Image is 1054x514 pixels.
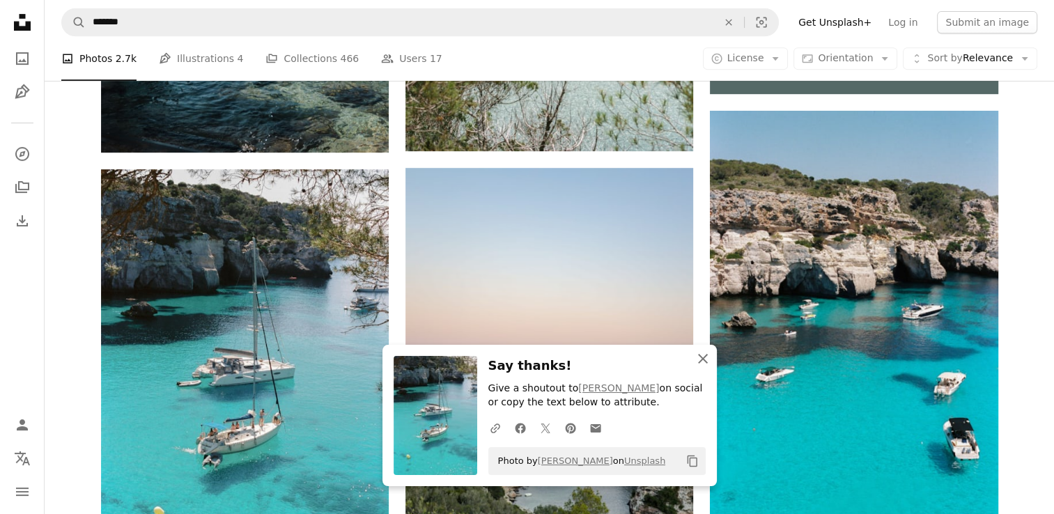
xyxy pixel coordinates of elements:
[62,9,86,36] button: Search Unsplash
[713,9,744,36] button: Clear
[880,11,926,33] a: Log in
[508,414,533,442] a: Share on Facebook
[8,8,36,39] a: Home — Unsplash
[745,9,778,36] button: Visual search
[491,450,666,472] span: Photo by on
[488,382,706,410] p: Give a shoutout to on social or copy the text below to attribute.
[8,78,36,106] a: Illustrations
[61,8,779,36] form: Find visuals sitewide
[101,378,389,391] a: white and blue boat on sea during daytime
[793,47,897,70] button: Orientation
[533,414,558,442] a: Share on Twitter
[790,11,880,33] a: Get Unsplash+
[8,411,36,439] a: Log in / Sign up
[703,47,789,70] button: License
[340,51,359,66] span: 466
[937,11,1037,33] button: Submit an image
[538,455,613,466] a: [PERSON_NAME]
[727,52,764,63] span: License
[624,455,665,466] a: Unsplash
[8,478,36,506] button: Menu
[818,52,873,63] span: Orientation
[8,140,36,168] a: Explore
[927,52,962,63] span: Sort by
[583,414,608,442] a: Share over email
[8,444,36,472] button: Language
[8,173,36,201] a: Collections
[381,36,442,81] a: Users 17
[265,36,359,81] a: Collections 466
[430,51,442,66] span: 17
[681,449,704,473] button: Copy to clipboard
[903,47,1037,70] button: Sort byRelevance
[927,52,1013,65] span: Relevance
[238,51,244,66] span: 4
[8,207,36,235] a: Download History
[558,414,583,442] a: Share on Pinterest
[578,382,659,394] a: [PERSON_NAME]
[159,36,243,81] a: Illustrations 4
[488,356,706,376] h3: Say thanks!
[8,45,36,72] a: Photos
[710,320,998,332] a: white and blue boat on water during daytime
